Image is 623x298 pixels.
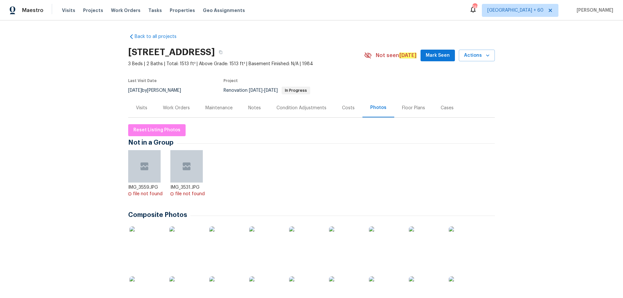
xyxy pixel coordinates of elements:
[22,7,43,14] span: Maestro
[128,49,215,55] h2: [STREET_ADDRESS]
[128,184,165,191] div: IMG_3559.JPG
[472,4,477,10] div: 749
[111,7,140,14] span: Work Orders
[128,212,190,218] span: Composite Photos
[175,191,205,197] div: file not found
[128,33,190,40] a: Back to all projects
[148,8,162,13] span: Tasks
[133,126,180,134] span: Reset Listing Photos
[133,191,163,197] div: file not found
[224,88,310,93] span: Renovation
[426,52,450,60] span: Mark Seen
[128,139,177,146] span: Not in a Group
[215,46,226,58] button: Copy Address
[276,105,326,111] div: Condition Adjustments
[163,105,190,111] div: Work Orders
[83,7,103,14] span: Projects
[136,105,147,111] div: Visits
[370,104,386,111] div: Photos
[128,87,189,94] div: by [PERSON_NAME]
[170,184,208,191] div: IMG_3531.JPG
[249,88,278,93] span: -
[224,79,238,83] span: Project
[402,105,425,111] div: Floor Plans
[249,88,263,93] span: [DATE]
[170,7,195,14] span: Properties
[128,79,157,83] span: Last Visit Date
[248,105,261,111] div: Notes
[282,89,310,92] span: In Progress
[376,52,417,59] span: Not seen
[459,50,495,62] button: Actions
[128,88,142,93] span: [DATE]
[342,105,355,111] div: Costs
[487,7,544,14] span: [GEOGRAPHIC_DATA] + 60
[464,52,490,60] span: Actions
[203,7,245,14] span: Geo Assignments
[62,7,75,14] span: Visits
[205,105,233,111] div: Maintenance
[128,61,364,67] span: 3 Beds | 2 Baths | Total: 1513 ft² | Above Grade: 1513 ft² | Basement Finished: N/A | 1984
[574,7,613,14] span: [PERSON_NAME]
[421,50,455,62] button: Mark Seen
[128,124,186,136] button: Reset Listing Photos
[399,53,417,58] em: [DATE]
[264,88,278,93] span: [DATE]
[441,105,454,111] div: Cases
